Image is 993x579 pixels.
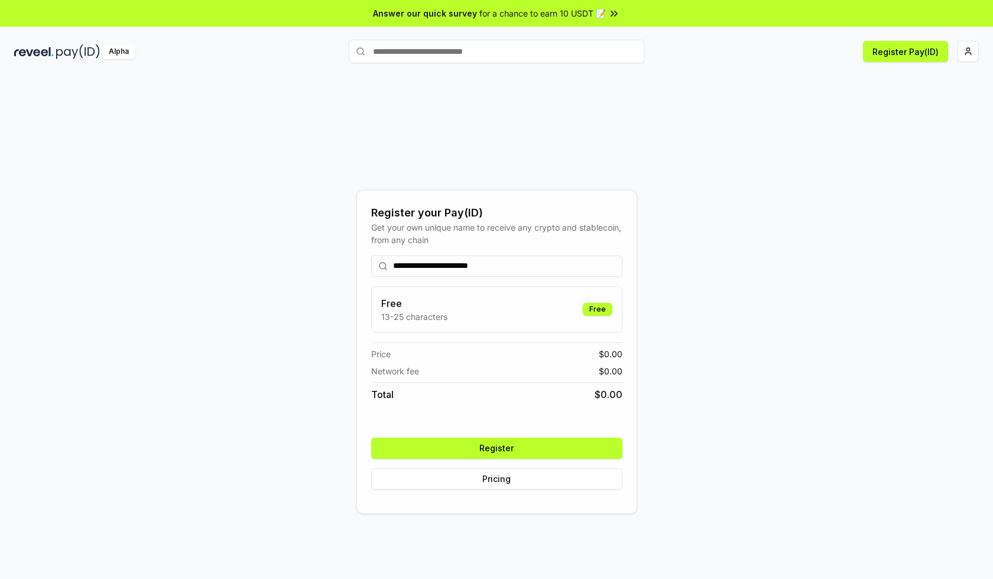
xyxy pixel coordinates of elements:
button: Pricing [371,468,622,490]
span: Network fee [371,365,419,377]
span: Price [371,348,391,360]
span: for a chance to earn 10 USDT 📝 [479,7,606,20]
div: Free [583,303,612,316]
span: $ 0.00 [599,348,622,360]
button: Register Pay(ID) [863,41,948,62]
div: Get your own unique name to receive any crypto and stablecoin, from any chain [371,221,622,246]
span: $ 0.00 [599,365,622,377]
span: Answer our quick survey [373,7,477,20]
span: Total [371,387,394,402]
div: Register your Pay(ID) [371,205,622,221]
h3: Free [381,296,447,310]
button: Register [371,438,622,459]
img: pay_id [56,44,100,59]
div: Alpha [102,44,135,59]
img: reveel_dark [14,44,54,59]
span: $ 0.00 [595,387,622,402]
p: 13-25 characters [381,310,447,323]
